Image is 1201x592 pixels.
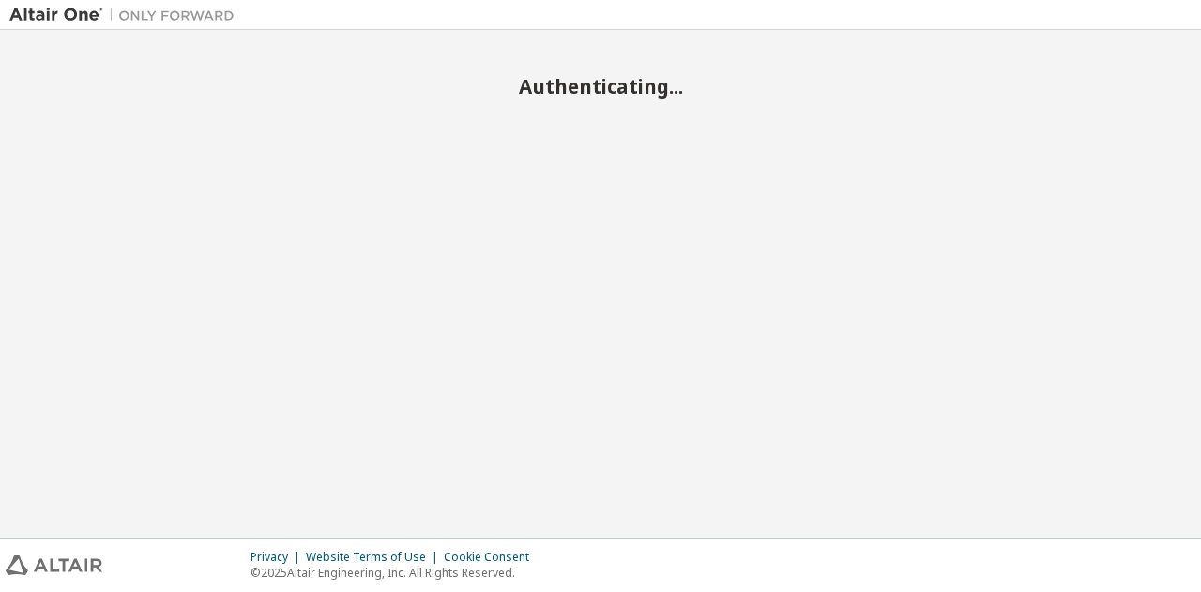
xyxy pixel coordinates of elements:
div: Privacy [251,550,306,565]
h2: Authenticating... [9,74,1192,99]
div: Website Terms of Use [306,550,444,565]
img: altair_logo.svg [6,555,102,575]
img: Altair One [9,6,244,24]
div: Cookie Consent [444,550,540,565]
p: © 2025 Altair Engineering, Inc. All Rights Reserved. [251,565,540,581]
